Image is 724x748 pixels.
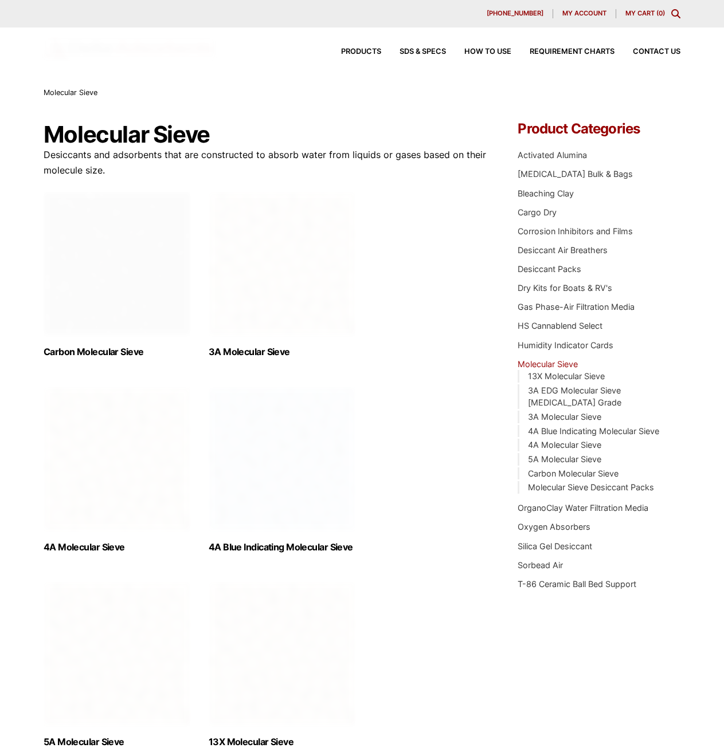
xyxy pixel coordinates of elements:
a: Silica Gel Desiccant [518,541,592,551]
a: [PHONE_NUMBER] [478,9,553,18]
a: Desiccant Packs [518,264,581,274]
span: Contact Us [633,48,680,56]
a: 5A Molecular Sieve [528,454,601,464]
a: HS Cannablend Select [518,321,602,330]
span: 0 [659,9,663,17]
span: Requirement Charts [530,48,615,56]
a: 13X Molecular Sieve [528,371,605,381]
a: Carbon Molecular Sieve [528,469,619,478]
img: 4A Blue Indicating Molecular Sieve [209,387,355,530]
span: [PHONE_NUMBER] [487,10,543,17]
a: Visit product category 4A Blue Indicating Molecular Sieve [209,387,355,553]
a: Humidity Indicator Cards [518,340,613,350]
a: 3A EDG Molecular Sieve [MEDICAL_DATA] Grade [528,385,621,408]
span: Molecular Sieve [44,88,97,97]
span: Products [341,48,381,56]
img: Carbon Molecular Sieve [44,192,190,335]
h2: 4A Molecular Sieve [44,542,190,553]
a: [MEDICAL_DATA] Bulk & Bags [518,169,633,179]
img: 5A Molecular Sieve [44,582,190,725]
a: Desiccant Air Breathers [518,245,608,255]
a: Bleaching Clay [518,188,574,198]
a: My account [553,9,616,18]
a: Molecular Sieve Desiccant Packs [528,482,654,492]
a: How to Use [446,48,511,56]
a: 3A Molecular Sieve [528,412,601,422]
a: My Cart (0) [625,9,665,17]
a: Visit product category 5A Molecular Sieve [44,582,190,747]
a: Oxygen Absorbers [518,522,590,532]
img: 4A Molecular Sieve [44,387,190,530]
a: 4A Molecular Sieve [528,440,601,450]
span: My account [562,10,606,17]
a: Sorbead Air [518,560,563,570]
a: OrganoClay Water Filtration Media [518,503,648,513]
a: 4A Blue Indicating Molecular Sieve [528,426,659,436]
span: SDS & SPECS [400,48,446,56]
img: Delta Adsorbents [44,37,216,59]
a: Corrosion Inhibitors and Films [518,226,633,236]
span: How to Use [464,48,511,56]
h2: 5A Molecular Sieve [44,737,190,747]
a: SDS & SPECS [381,48,446,56]
h2: 3A Molecular Sieve [209,347,355,357]
p: Desiccants and adsorbents that are constructed to absorb water from liquids or gases based on the... [44,147,487,178]
a: Visit product category 4A Molecular Sieve [44,387,190,553]
a: Cargo Dry [518,207,557,217]
h2: 4A Blue Indicating Molecular Sieve [209,542,355,553]
a: Dry Kits for Boats & RV's [518,283,612,293]
h2: 13X Molecular Sieve [209,737,355,747]
a: Visit product category 3A Molecular Sieve [209,192,355,357]
a: T-86 Ceramic Ball Bed Support [518,579,636,589]
a: Products [323,48,381,56]
a: Visit product category Carbon Molecular Sieve [44,192,190,357]
a: Activated Alumina [518,150,587,160]
div: Toggle Modal Content [671,9,680,18]
img: 3A Molecular Sieve [209,192,355,335]
h1: Molecular Sieve [44,122,487,147]
a: Contact Us [615,48,680,56]
a: Gas Phase-Air Filtration Media [518,302,635,312]
a: Visit product category 13X Molecular Sieve [209,582,355,747]
img: 13X Molecular Sieve [209,582,355,725]
h4: Product Categories [518,122,680,136]
h2: Carbon Molecular Sieve [44,347,190,357]
a: Requirement Charts [511,48,615,56]
a: Molecular Sieve [518,359,578,369]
